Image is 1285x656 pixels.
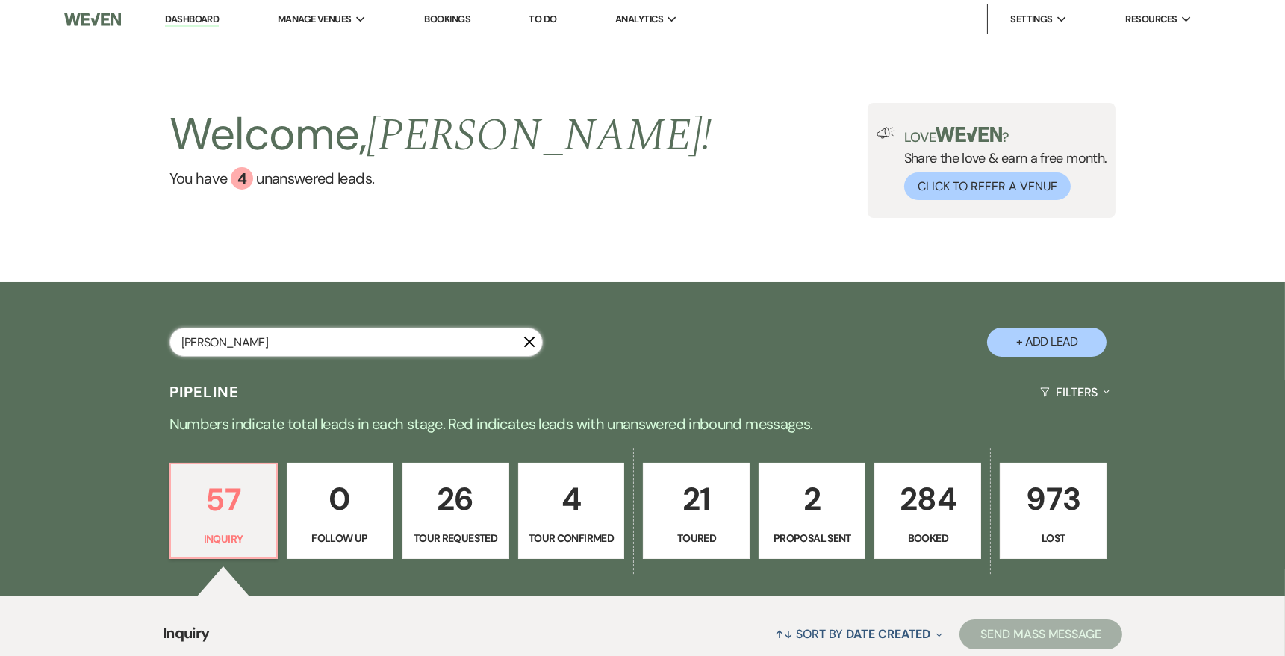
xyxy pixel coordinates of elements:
img: weven-logo-green.svg [936,127,1002,142]
p: Numbers indicate total leads in each stage. Red indicates leads with unanswered inbound messages. [105,412,1180,436]
a: 21Toured [643,463,750,560]
span: Analytics [615,12,663,27]
p: Toured [653,530,740,546]
p: 284 [884,474,971,524]
p: 4 [528,474,615,524]
a: 26Tour Requested [402,463,509,560]
p: Lost [1009,530,1097,546]
a: 4Tour Confirmed [518,463,625,560]
p: 21 [653,474,740,524]
p: 26 [412,474,500,524]
a: Bookings [424,13,470,25]
h2: Welcome, [169,103,712,167]
span: Date Created [846,626,930,642]
span: Manage Venues [278,12,352,27]
a: 57Inquiry [169,463,278,560]
span: Settings [1010,12,1053,27]
button: + Add Lead [987,328,1107,357]
p: Inquiry [180,531,267,547]
span: ↑↓ [775,626,793,642]
button: Click to Refer a Venue [904,172,1071,200]
a: 973Lost [1000,463,1107,560]
span: [PERSON_NAME] ! [367,101,712,170]
p: Proposal Sent [768,530,856,546]
h3: Pipeline [169,381,240,402]
a: 0Follow Up [287,463,393,560]
p: 57 [180,475,267,525]
p: Love ? [904,127,1107,144]
p: 0 [296,474,384,524]
p: Tour Confirmed [528,530,615,546]
img: Weven Logo [64,4,121,35]
button: Send Mass Message [959,619,1122,649]
a: Dashboard [165,13,219,27]
span: Resources [1125,12,1177,27]
p: Booked [884,530,971,546]
a: 2Proposal Sent [759,463,865,560]
div: Share the love & earn a free month. [895,127,1107,200]
p: Tour Requested [412,530,500,546]
p: 973 [1009,474,1097,524]
img: loud-speaker-illustration.svg [877,127,895,139]
button: Sort By Date Created [769,614,948,654]
a: You have 4 unanswered leads. [169,167,712,190]
p: 2 [768,474,856,524]
p: Follow Up [296,530,384,546]
div: 4 [231,167,253,190]
button: Filters [1034,372,1116,412]
span: Inquiry [163,622,210,654]
input: Search by name, event date, email address or phone number [169,328,543,357]
a: 284Booked [874,463,981,560]
a: To Do [529,13,556,25]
